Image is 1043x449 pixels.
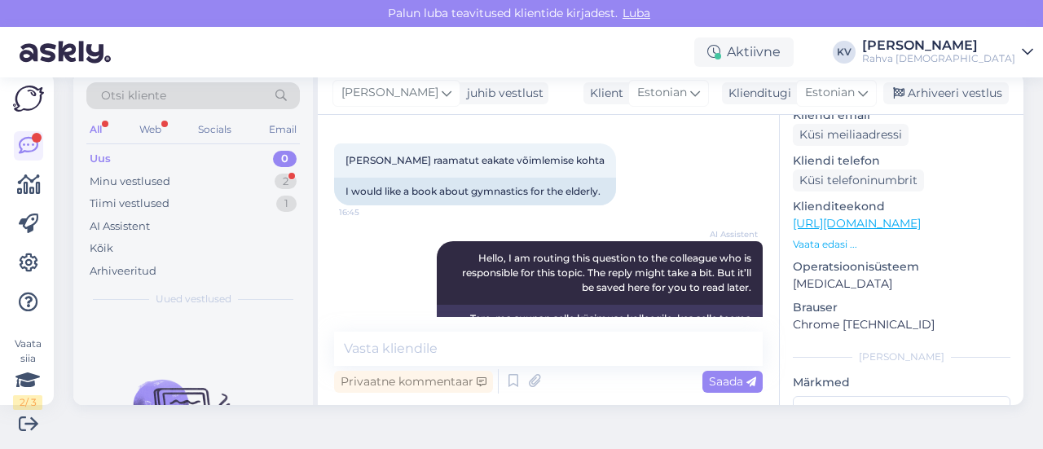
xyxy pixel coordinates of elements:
[341,84,438,102] span: [PERSON_NAME]
[90,218,150,235] div: AI Assistent
[462,252,754,293] span: Hello, I am routing this question to the colleague who is responsible for this topic. The reply m...
[709,374,756,389] span: Saada
[697,228,758,240] span: AI Assistent
[13,395,42,410] div: 2 / 3
[793,169,924,191] div: Küsi telefoninumbrit
[275,174,297,190] div: 2
[195,119,235,140] div: Socials
[793,374,1010,391] p: Märkmed
[793,316,1010,333] p: Chrome [TECHNICAL_ID]
[793,216,921,231] a: [URL][DOMAIN_NAME]
[345,154,605,166] span: [PERSON_NAME] raamatut eakate võimlemise kohta
[460,85,544,102] div: juhib vestlust
[793,124,909,146] div: Küsi meiliaadressi
[833,41,856,64] div: KV
[793,275,1010,293] p: [MEDICAL_DATA]
[862,39,1015,52] div: [PERSON_NAME]
[90,196,169,212] div: Tiimi vestlused
[583,85,623,102] div: Klient
[862,52,1015,65] div: Rahva [DEMOGRAPHIC_DATA]
[90,151,111,167] div: Uus
[86,119,105,140] div: All
[694,37,794,67] div: Aktiivne
[136,119,165,140] div: Web
[90,263,156,280] div: Arhiveeritud
[793,152,1010,169] p: Kliendi telefon
[793,258,1010,275] p: Operatsioonisüsteem
[862,39,1033,65] a: [PERSON_NAME]Rahva [DEMOGRAPHIC_DATA]
[883,82,1009,104] div: Arhiveeri vestlus
[156,292,231,306] span: Uued vestlused
[618,6,655,20] span: Luba
[339,206,400,218] span: 16:45
[637,84,687,102] span: Estonian
[805,84,855,102] span: Estonian
[793,299,1010,316] p: Brauser
[437,305,763,362] div: Tere, ma suunan selle küsimuse kolleegile, kes selle teema eest vastutab. Vastuse saamine võib ve...
[101,87,166,104] span: Otsi kliente
[13,337,42,410] div: Vaata siia
[793,107,1010,124] p: Kliendi email
[334,371,493,393] div: Privaatne kommentaar
[276,196,297,212] div: 1
[266,119,300,140] div: Email
[273,151,297,167] div: 0
[90,240,113,257] div: Kõik
[793,198,1010,215] p: Klienditeekond
[722,85,791,102] div: Klienditugi
[334,178,616,205] div: I would like a book about gymnastics for the elderly.
[13,86,44,112] img: Askly Logo
[793,350,1010,364] div: [PERSON_NAME]
[90,174,170,190] div: Minu vestlused
[793,237,1010,252] p: Vaata edasi ...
